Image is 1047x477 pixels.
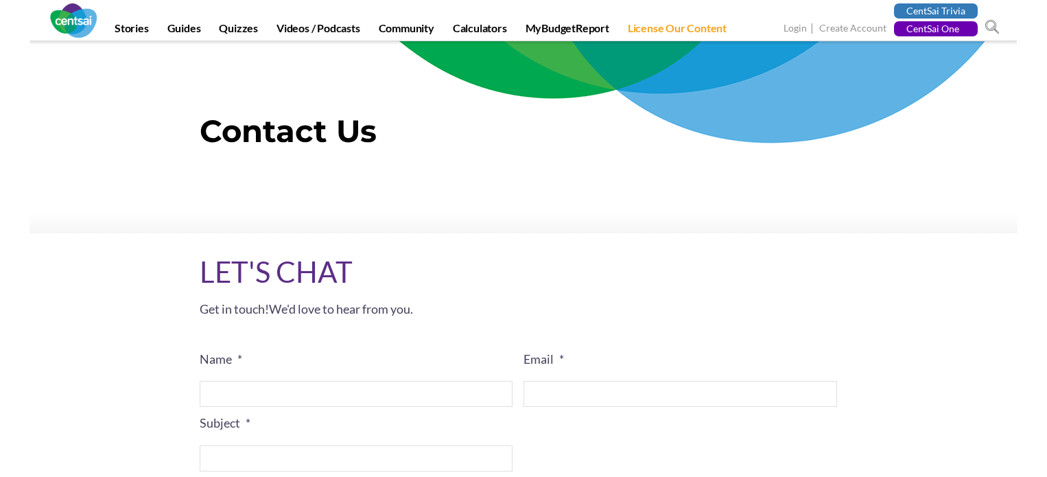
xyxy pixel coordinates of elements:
[211,21,266,40] a: Quizzes
[200,113,848,156] h1: Contact Us
[200,351,513,367] label: Name
[268,21,368,40] a: Videos / Podcasts
[269,301,413,316] span: We'd love to hear from you.
[784,22,807,36] a: Login
[370,21,443,40] a: Community
[894,3,978,19] a: CentSai Trivia
[819,22,886,36] a: Create Account
[200,296,848,321] p: Get in touch!
[620,21,735,40] a: License Our Content
[159,21,209,40] a: Guides
[50,3,97,38] img: CentSai
[894,21,978,36] a: CentSai One
[200,254,848,290] h2: LET'S CHAT
[445,21,515,40] a: Calculators
[106,21,157,40] a: Stories
[200,415,513,431] label: Subject
[517,21,617,40] a: MyBudgetReport
[809,21,817,36] span: |
[523,351,837,367] label: Email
